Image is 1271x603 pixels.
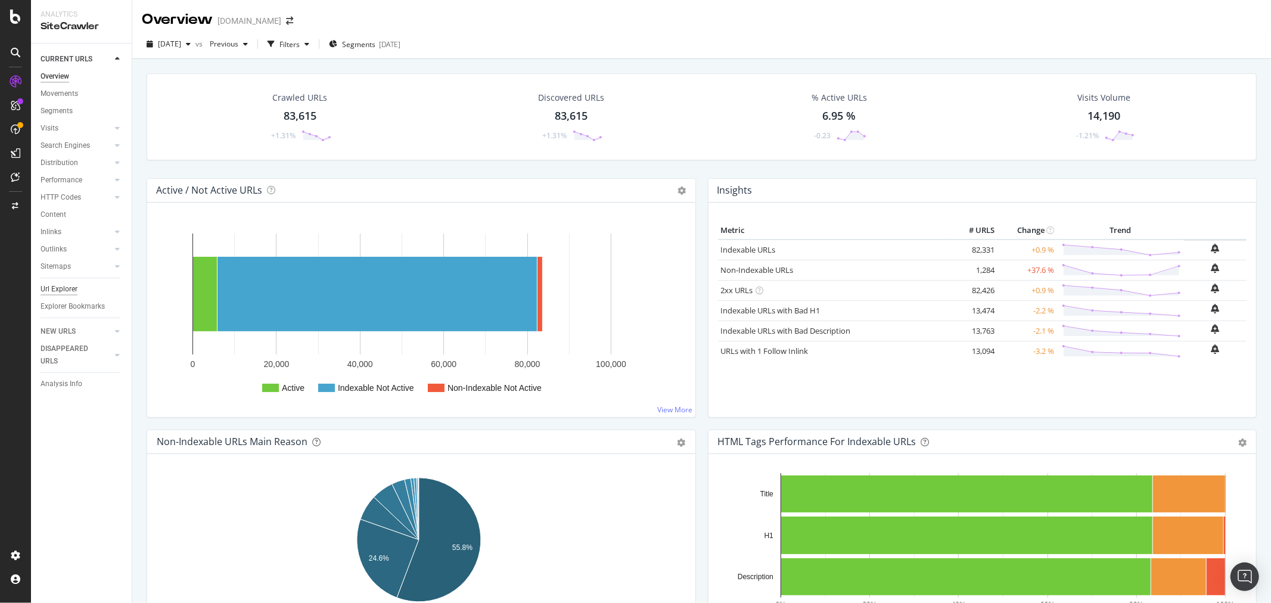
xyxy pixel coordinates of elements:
[997,300,1057,321] td: -2.2 %
[41,283,123,296] a: Url Explorer
[41,243,111,256] a: Outlinks
[997,240,1057,260] td: +0.9 %
[379,39,400,49] div: [DATE]
[41,260,111,273] a: Sitemaps
[41,209,66,221] div: Content
[158,39,181,49] span: 2025 Aug. 31st
[41,378,123,390] a: Analysis Info
[142,35,195,54] button: [DATE]
[950,222,997,240] th: # URLS
[157,222,680,408] svg: A chart.
[950,341,997,361] td: 13,094
[950,280,997,300] td: 82,426
[41,88,123,100] a: Movements
[272,92,327,104] div: Crawled URLs
[1211,344,1220,354] div: bell-plus
[41,283,77,296] div: Url Explorer
[737,573,773,581] text: Description
[997,280,1057,300] td: +0.9 %
[41,191,111,204] a: HTTP Codes
[431,359,456,369] text: 60,000
[814,130,831,141] div: -0.23
[1211,284,1220,293] div: bell-plus
[721,325,851,336] a: Indexable URLs with Bad Description
[41,105,73,117] div: Segments
[1088,108,1121,124] div: 14,190
[41,260,71,273] div: Sitemaps
[369,554,389,562] text: 24.6%
[1238,439,1247,447] div: gear
[205,39,238,49] span: Previous
[1211,304,1220,313] div: bell-plus
[41,343,111,368] a: DISAPPEARED URLS
[41,300,123,313] a: Explorer Bookmarks
[1211,324,1220,334] div: bell-plus
[822,108,856,124] div: 6.95 %
[1211,263,1220,273] div: bell-plus
[678,439,686,447] div: gear
[41,300,105,313] div: Explorer Bookmarks
[41,243,67,256] div: Outlinks
[950,240,997,260] td: 82,331
[41,53,92,66] div: CURRENT URLS
[515,359,540,369] text: 80,000
[452,544,473,552] text: 55.8%
[555,108,588,124] div: 83,615
[41,343,101,368] div: DISAPPEARED URLS
[538,92,604,104] div: Discovered URLs
[1230,562,1259,591] div: Open Intercom Messenger
[718,436,916,447] div: HTML Tags Performance for Indexable URLs
[41,226,111,238] a: Inlinks
[195,39,205,49] span: vs
[191,359,195,369] text: 0
[721,285,753,296] a: 2xx URLs
[997,341,1057,361] td: -3.2 %
[284,108,316,124] div: 83,615
[282,383,304,393] text: Active
[448,383,542,393] text: Non-Indexable Not Active
[717,182,753,198] h4: Insights
[41,105,123,117] a: Segments
[41,226,61,238] div: Inlinks
[41,122,58,135] div: Visits
[41,70,123,83] a: Overview
[721,244,776,255] a: Indexable URLs
[718,222,950,240] th: Metric
[950,260,997,280] td: 1,284
[721,346,809,356] a: URLs with 1 Follow Inlink
[41,139,90,152] div: Search Engines
[41,10,122,20] div: Analytics
[41,53,111,66] a: CURRENT URLS
[41,174,111,187] a: Performance
[342,39,375,49] span: Segments
[596,359,626,369] text: 100,000
[279,39,300,49] div: Filters
[721,265,794,275] a: Non-Indexable URLs
[678,187,686,195] i: Options
[142,10,213,30] div: Overview
[41,174,82,187] div: Performance
[41,325,111,338] a: NEW URLS
[156,182,262,198] h4: Active / Not Active URLs
[950,300,997,321] td: 13,474
[263,359,289,369] text: 20,000
[950,321,997,341] td: 13,763
[41,191,81,204] div: HTTP Codes
[1078,92,1131,104] div: Visits Volume
[542,130,567,141] div: +1.31%
[271,130,296,141] div: +1.31%
[997,321,1057,341] td: -2.1 %
[812,92,867,104] div: % Active URLs
[764,531,773,540] text: H1
[721,305,821,316] a: Indexable URLs with Bad H1
[658,405,693,415] a: View More
[324,35,405,54] button: Segments[DATE]
[41,139,111,152] a: Search Engines
[997,260,1057,280] td: +37.6 %
[41,122,111,135] a: Visits
[205,35,253,54] button: Previous
[41,157,111,169] a: Distribution
[41,20,122,33] div: SiteCrawler
[41,157,78,169] div: Distribution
